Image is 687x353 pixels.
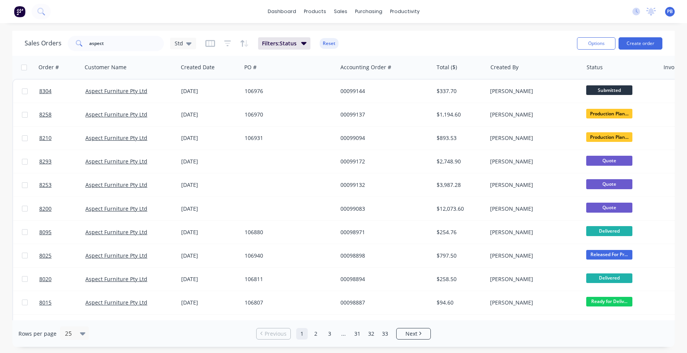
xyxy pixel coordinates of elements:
[181,158,238,165] div: [DATE]
[181,63,215,71] div: Created Date
[181,205,238,213] div: [DATE]
[586,297,632,306] span: Ready for Deliv...
[300,6,330,17] div: products
[365,328,377,340] a: Page 32
[490,205,575,213] div: [PERSON_NAME]
[18,330,57,338] span: Rows per page
[85,134,147,142] a: Aspect Furniture Pty Ltd
[340,87,426,95] div: 00099144
[39,299,52,306] span: 8015
[490,252,575,260] div: [PERSON_NAME]
[39,291,85,314] a: 8015
[85,275,147,283] a: Aspect Furniture Pty Ltd
[85,158,147,165] a: Aspect Furniture Pty Ltd
[39,197,85,220] a: 8200
[85,252,147,259] a: Aspect Furniture Pty Ltd
[340,181,426,189] div: 00099132
[257,330,290,338] a: Previous page
[586,132,632,142] span: Production Plan...
[490,87,575,95] div: [PERSON_NAME]
[39,268,85,291] a: 8020
[310,328,322,340] a: Page 2
[245,134,330,142] div: 106931
[25,40,62,47] h1: Sales Orders
[437,205,482,213] div: $12,073.60
[340,228,426,236] div: 00098971
[39,158,52,165] span: 8293
[181,181,238,189] div: [DATE]
[490,134,575,142] div: [PERSON_NAME]
[340,158,426,165] div: 00099172
[586,179,632,189] span: Quote
[340,252,426,260] div: 00098898
[586,156,632,165] span: Quote
[490,111,575,118] div: [PERSON_NAME]
[244,63,257,71] div: PO #
[181,134,238,142] div: [DATE]
[490,181,575,189] div: [PERSON_NAME]
[586,273,632,283] span: Delivered
[181,275,238,283] div: [DATE]
[379,328,391,340] a: Page 33
[587,63,603,71] div: Status
[181,252,238,260] div: [DATE]
[437,181,482,189] div: $3,987.28
[340,134,426,142] div: 00099094
[253,328,434,340] ul: Pagination
[175,39,183,47] span: Std
[324,328,335,340] a: Page 3
[245,228,330,236] div: 106880
[39,181,52,189] span: 8253
[490,158,575,165] div: [PERSON_NAME]
[437,134,482,142] div: $893.53
[39,315,85,338] a: 8129
[245,252,330,260] div: 106940
[586,250,632,260] span: Released For Pr...
[245,111,330,118] div: 106970
[85,228,147,236] a: Aspect Furniture Pty Ltd
[262,40,297,47] span: Filters: Status
[490,63,519,71] div: Created By
[85,87,147,95] a: Aspect Furniture Pty Ltd
[352,328,363,340] a: Page 31
[437,111,482,118] div: $1,194.60
[89,36,164,51] input: Search...
[85,205,147,212] a: Aspect Furniture Pty Ltd
[437,299,482,306] div: $94.60
[181,299,238,306] div: [DATE]
[181,111,238,118] div: [DATE]
[490,228,575,236] div: [PERSON_NAME]
[338,328,349,340] a: Jump forward
[39,221,85,244] a: 8095
[437,252,482,260] div: $797.50
[181,87,238,95] div: [DATE]
[39,150,85,173] a: 8293
[85,63,127,71] div: Customer Name
[39,80,85,103] a: 8304
[340,111,426,118] div: 00099137
[619,37,662,50] button: Create order
[245,87,330,95] div: 106976
[490,299,575,306] div: [PERSON_NAME]
[437,275,482,283] div: $258.50
[490,275,575,283] div: [PERSON_NAME]
[667,8,673,15] span: PB
[85,181,147,188] a: Aspect Furniture Pty Ltd
[586,226,632,236] span: Delivered
[39,205,52,213] span: 8200
[39,103,85,126] a: 8258
[577,37,615,50] button: Options
[586,109,632,118] span: Production Plan...
[330,6,351,17] div: sales
[39,252,52,260] span: 8025
[245,275,330,283] div: 106811
[39,134,52,142] span: 8210
[296,328,308,340] a: Page 1 is your current page
[340,205,426,213] div: 00099083
[258,37,310,50] button: Filters:Status
[437,228,482,236] div: $254.76
[39,173,85,196] a: 8253
[181,228,238,236] div: [DATE]
[39,275,52,283] span: 8020
[351,6,386,17] div: purchasing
